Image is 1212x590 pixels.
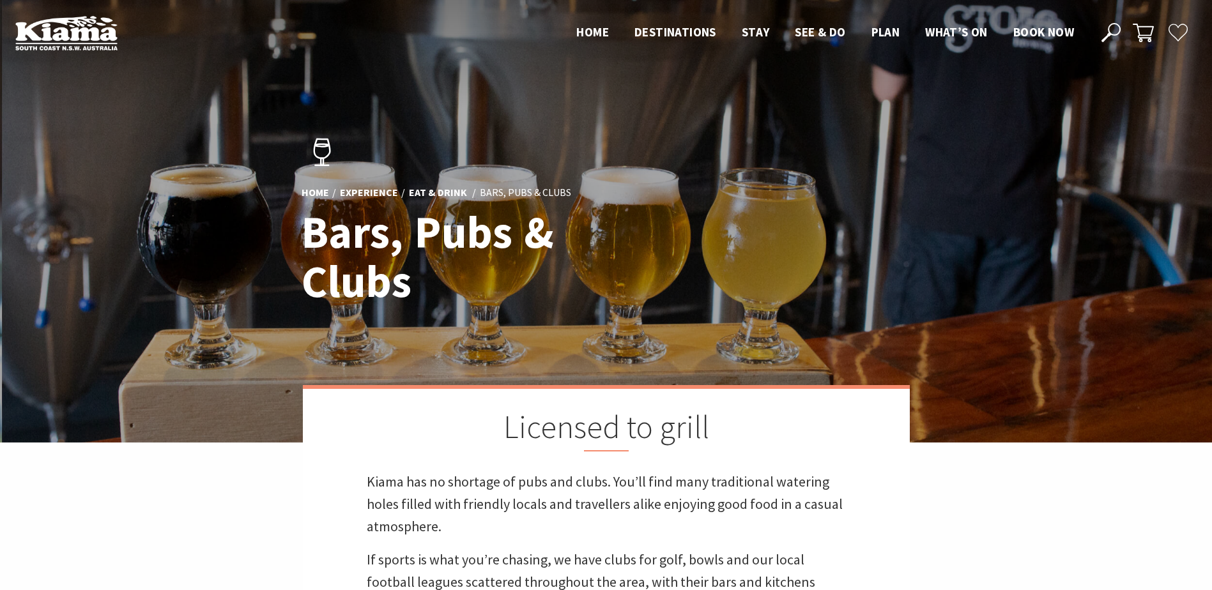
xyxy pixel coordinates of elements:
[795,24,845,40] span: See & Do
[742,24,770,40] span: Stay
[634,24,716,40] span: Destinations
[409,186,467,200] a: Eat & Drink
[871,24,900,40] span: Plan
[340,186,398,200] a: Experience
[302,186,329,200] a: Home
[15,15,118,50] img: Kiama Logo
[564,22,1087,43] nav: Main Menu
[302,208,663,306] h1: Bars, Pubs & Clubs
[367,408,846,451] h2: Licensed to grill
[925,24,988,40] span: What’s On
[1013,24,1074,40] span: Book now
[576,24,609,40] span: Home
[367,471,846,538] p: Kiama has no shortage of pubs and clubs. You’ll find many traditional watering holes filled with ...
[480,185,571,201] li: Bars, Pubs & Clubs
